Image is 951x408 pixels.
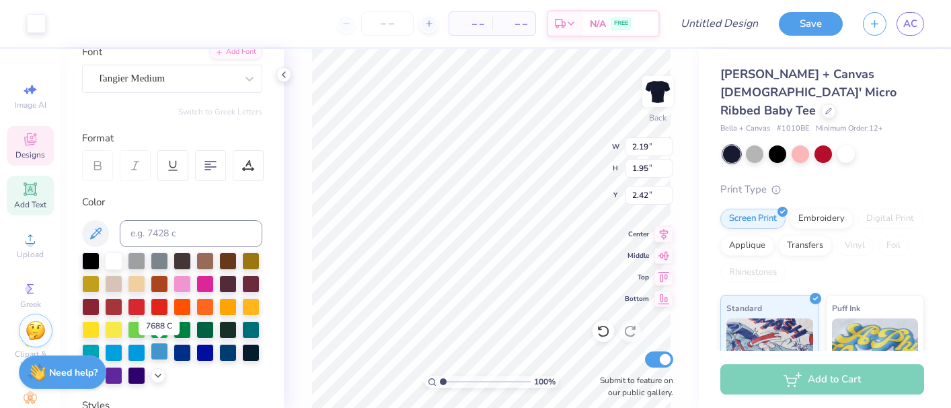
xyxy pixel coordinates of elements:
[7,349,54,370] span: Clipart & logos
[649,112,667,124] div: Back
[15,149,45,160] span: Designs
[209,44,262,60] div: Add Font
[139,316,180,335] div: 7688 C
[614,19,628,28] span: FREE
[82,195,262,210] div: Color
[534,376,556,388] span: 100 %
[625,230,649,239] span: Center
[17,249,44,260] span: Upload
[593,374,673,399] label: Submit to feature on our public gallery.
[720,182,924,197] div: Print Type
[726,301,762,315] span: Standard
[82,44,102,60] label: Font
[878,236,909,256] div: Foil
[625,294,649,304] span: Bottom
[625,251,649,261] span: Middle
[49,366,98,379] strong: Need help?
[836,236,874,256] div: Vinyl
[500,17,527,31] span: – –
[777,123,809,135] span: # 1010BE
[897,12,924,36] a: AC
[832,318,919,386] img: Puff Ink
[832,301,860,315] span: Puff Ink
[720,236,774,256] div: Applique
[778,236,832,256] div: Transfers
[670,10,769,37] input: Untitled Design
[82,131,264,146] div: Format
[457,17,484,31] span: – –
[178,106,262,117] button: Switch to Greek Letters
[14,199,46,210] span: Add Text
[625,273,649,282] span: Top
[20,299,41,310] span: Greek
[644,78,671,105] img: Back
[726,318,813,386] img: Standard
[120,220,262,247] input: e.g. 7428 c
[790,209,853,229] div: Embroidery
[720,66,897,118] span: [PERSON_NAME] + Canvas [DEMOGRAPHIC_DATA]' Micro Ribbed Baby Tee
[15,100,46,110] span: Image AI
[720,209,786,229] div: Screen Print
[858,209,923,229] div: Digital Print
[590,17,606,31] span: N/A
[903,16,917,32] span: AC
[720,123,770,135] span: Bella + Canvas
[361,11,414,36] input: – –
[720,263,786,283] div: Rhinestones
[779,12,843,36] button: Save
[816,123,883,135] span: Minimum Order: 12 +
